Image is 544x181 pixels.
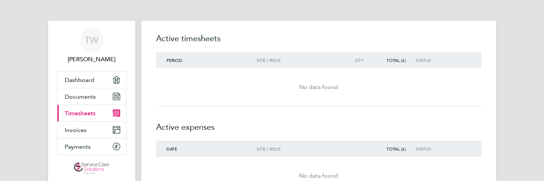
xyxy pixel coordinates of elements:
[65,143,91,150] span: Payments
[156,33,482,52] h2: Active timesheets
[257,146,341,151] div: Site / Role
[166,57,182,63] span: Period
[416,146,462,151] div: Status
[65,126,87,134] span: Invoices
[57,162,126,174] a: Go to home page
[156,106,482,141] h2: Active expenses
[57,28,126,64] a: TW[PERSON_NAME]
[156,146,257,151] div: Date
[57,122,126,138] a: Invoices
[65,110,95,117] span: Timesheets
[57,55,126,64] span: Tanya Williams
[156,83,482,92] div: No data found
[374,146,416,151] div: Total (£)
[57,88,126,105] a: Documents
[74,162,109,174] img: servicecare-logo-retina.png
[57,105,126,121] a: Timesheets
[374,57,416,63] div: Total (£)
[416,57,462,63] div: Status
[57,138,126,155] a: Payments
[57,72,126,88] a: Dashboard
[156,171,482,180] div: No data found
[65,93,96,100] span: Documents
[65,76,94,83] span: Dashboard
[341,57,374,63] div: Qty
[85,35,98,45] span: TW
[257,57,341,63] div: Site / Role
